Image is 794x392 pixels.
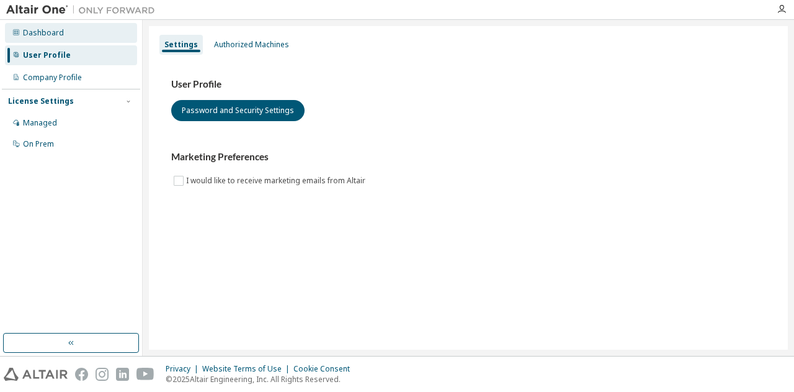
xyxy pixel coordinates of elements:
img: youtube.svg [136,368,154,381]
div: Cookie Consent [293,364,357,374]
button: Password and Security Settings [171,100,305,121]
div: On Prem [23,139,54,149]
div: User Profile [23,50,71,60]
div: Website Terms of Use [202,364,293,374]
h3: Marketing Preferences [171,151,765,163]
label: I would like to receive marketing emails from Altair [186,173,368,188]
div: Company Profile [23,73,82,83]
img: Altair One [6,4,161,16]
h3: User Profile [171,78,765,91]
div: Settings [164,40,198,50]
p: © 2025 Altair Engineering, Inc. All Rights Reserved. [166,374,357,385]
img: facebook.svg [75,368,88,381]
img: linkedin.svg [116,368,129,381]
img: altair_logo.svg [4,368,68,381]
div: Authorized Machines [214,40,289,50]
div: License Settings [8,96,74,106]
div: Dashboard [23,28,64,38]
img: instagram.svg [96,368,109,381]
div: Managed [23,118,57,128]
div: Privacy [166,364,202,374]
